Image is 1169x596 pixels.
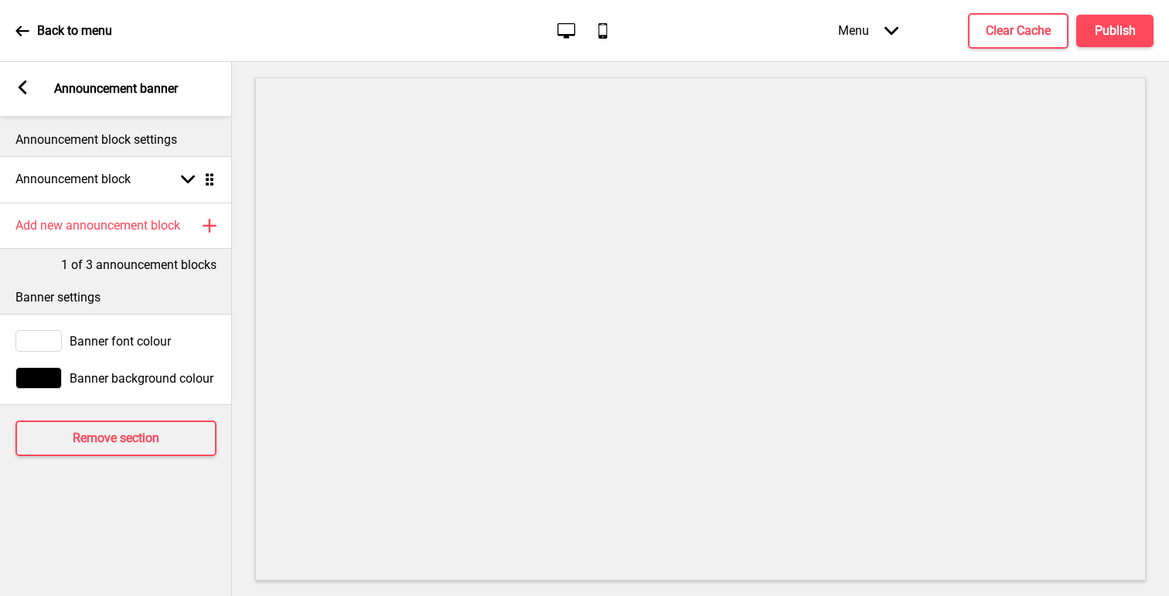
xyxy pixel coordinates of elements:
[968,13,1068,49] button: Clear Cache
[986,22,1051,39] h4: Clear Cache
[37,22,112,39] p: Back to menu
[73,430,159,447] h4: Remove section
[15,217,180,234] h4: Add new announcement block
[54,80,178,97] p: Announcement banner
[15,171,131,188] h4: Announcement block
[15,421,216,456] button: Remove section
[70,371,213,386] span: Banner background colour
[15,131,216,148] p: Announcement block settings
[15,10,112,52] a: Back to menu
[1076,15,1154,47] button: Publish
[1095,22,1136,39] h4: Publish
[15,289,216,306] p: Banner settings
[61,257,216,274] p: 1 of 3 announcement blocks
[70,334,171,349] span: Banner font colour
[15,330,216,352] div: Banner font colour
[823,8,914,53] div: Menu
[15,367,216,389] div: Banner background colour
